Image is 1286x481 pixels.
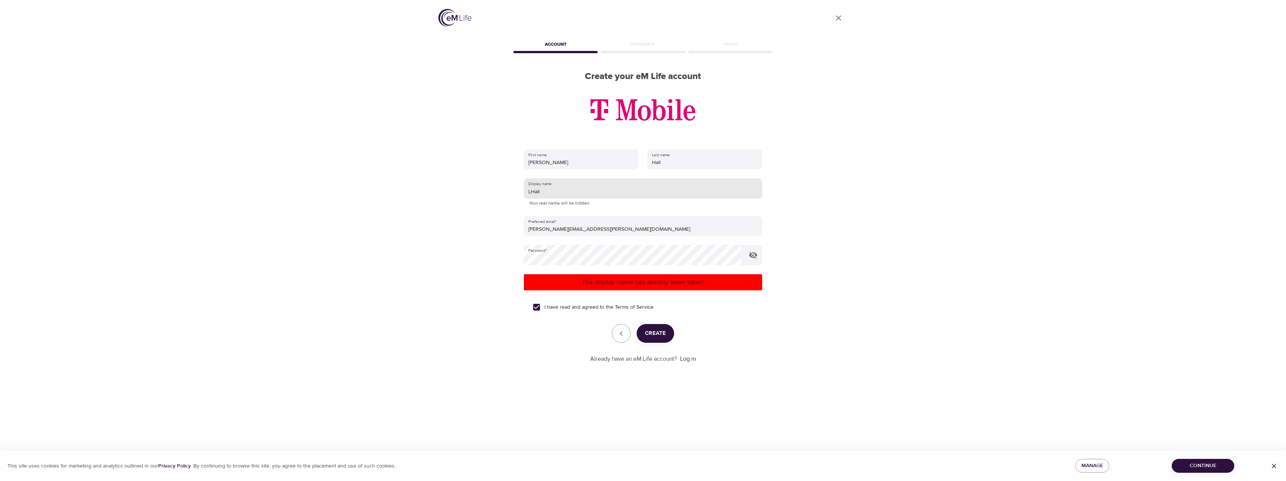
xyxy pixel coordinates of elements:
[1178,461,1228,471] span: Continue
[637,324,674,343] button: Create
[645,329,666,338] span: Create
[1081,461,1103,471] span: Manage
[680,355,696,363] a: Log in
[438,9,471,27] img: logo
[512,71,774,82] h2: Create your eM Life account
[582,91,704,128] img: T-Mobile_Logo_PRI_RGB_on-W_2022-03-14%20%28002%29.png
[615,303,653,311] a: Terms of Service
[1172,459,1234,473] button: Continue
[544,303,653,311] span: I have read and agreed to the
[1075,459,1109,473] button: Manage
[158,463,191,469] a: Privacy Policy
[527,277,759,287] p: The display name has already been taken.
[830,9,848,27] a: close
[590,355,677,363] p: Already have an eM Life account?
[529,200,757,207] p: Your real name will be hidden.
